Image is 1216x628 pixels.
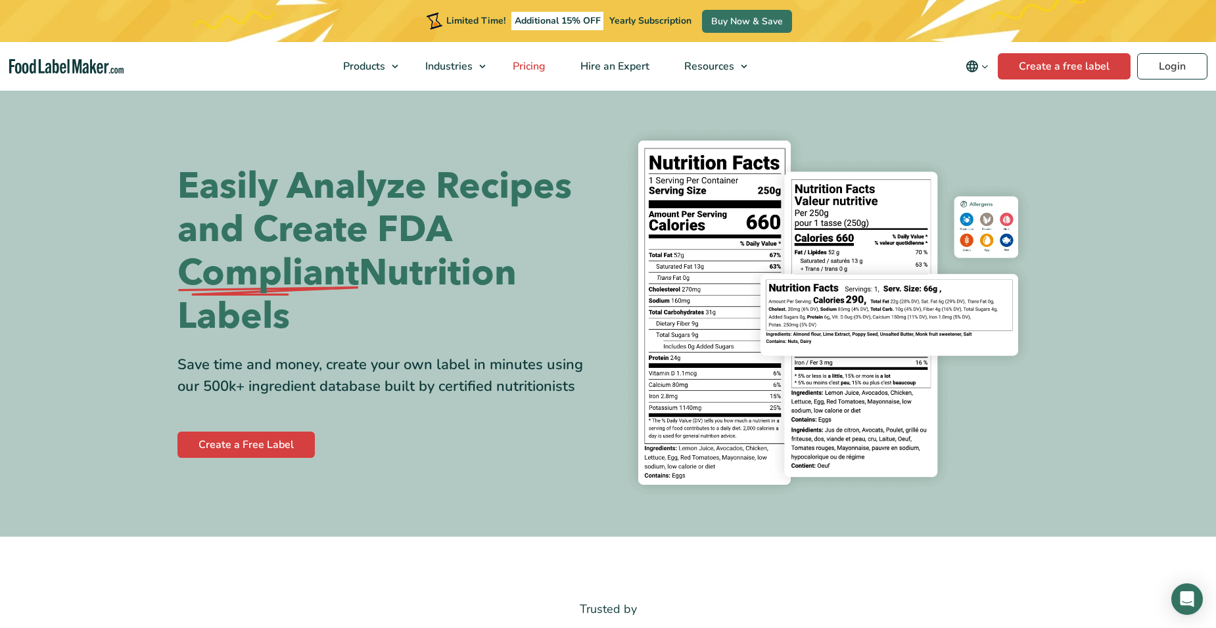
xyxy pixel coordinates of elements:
[956,53,998,79] button: Change language
[177,252,359,295] span: Compliant
[609,14,691,27] span: Yearly Subscription
[177,432,315,458] a: Create a Free Label
[680,59,736,74] span: Resources
[326,42,405,91] a: Products
[667,42,754,91] a: Resources
[421,59,474,74] span: Industries
[496,42,560,91] a: Pricing
[446,14,505,27] span: Limited Time!
[998,53,1131,79] a: Create a free label
[177,600,1039,619] p: Trusted by
[9,59,124,74] a: Food Label Maker homepage
[1137,53,1207,79] a: Login
[339,59,386,74] span: Products
[511,12,604,30] span: Additional 15% OFF
[1171,583,1203,615] div: Open Intercom Messenger
[408,42,492,91] a: Industries
[177,165,598,338] h1: Easily Analyze Recipes and Create FDA Nutrition Labels
[177,354,598,397] div: Save time and money, create your own label in minutes using our 500k+ ingredient database built b...
[563,42,664,91] a: Hire an Expert
[509,59,547,74] span: Pricing
[576,59,651,74] span: Hire an Expert
[702,10,792,33] a: Buy Now & Save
